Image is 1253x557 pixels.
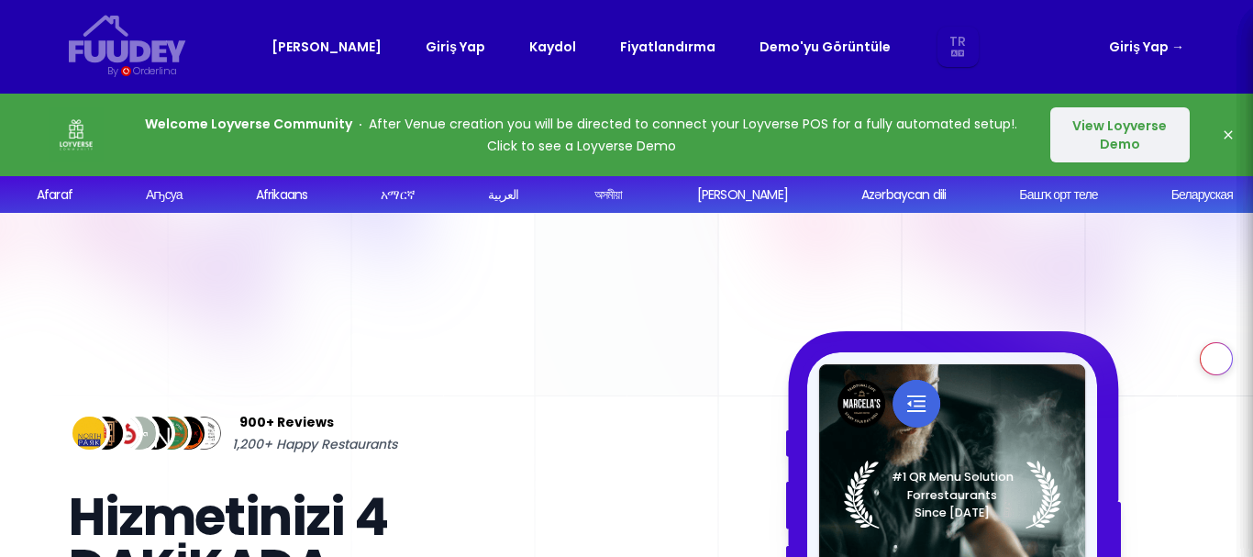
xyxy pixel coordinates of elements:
div: Afaraf [32,185,68,205]
img: Review Img [85,413,127,454]
div: Azərbaycan dili [857,185,941,205]
div: Беларуская [1167,185,1228,205]
img: Review Img [183,413,225,454]
img: Review Img [151,413,193,454]
div: Аҧсуа [141,185,178,205]
div: Afrikaans [251,185,303,205]
div: [PERSON_NAME] [693,185,783,205]
p: After Venue creation you will be directed to connect your Loyverse POS for a fully automated setu... [139,113,1024,157]
img: Laurel [844,461,1061,529]
img: Review Img [118,413,160,454]
div: العربية [483,185,514,205]
span: 900+ Reviews [239,411,334,433]
img: Review Img [168,413,209,454]
img: Review Img [102,413,143,454]
a: Kaydol [529,36,576,58]
div: Orderlina [133,63,176,79]
div: By [107,63,117,79]
a: Giriş Yap [426,36,485,58]
img: Review Img [69,413,110,454]
div: অসমীয়া [589,185,617,205]
span: 1,200+ Happy Restaurants [232,433,397,455]
div: አማርኛ [376,185,410,205]
a: Demo'yu Görüntüle [760,36,891,58]
svg: {/* Added fill="currentColor" here */} {/* This rectangle defines the background. Its explicit fi... [69,15,186,63]
span: → [1171,38,1184,56]
a: Fiyatlandırma [620,36,715,58]
a: Giriş Yap [1109,36,1184,58]
div: Башҡорт теле [1015,185,1092,205]
img: Review Img [135,413,176,454]
a: [PERSON_NAME] [272,36,382,58]
strong: Welcome Loyverse Community [145,115,352,133]
button: View Loyverse Demo [1050,107,1190,162]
